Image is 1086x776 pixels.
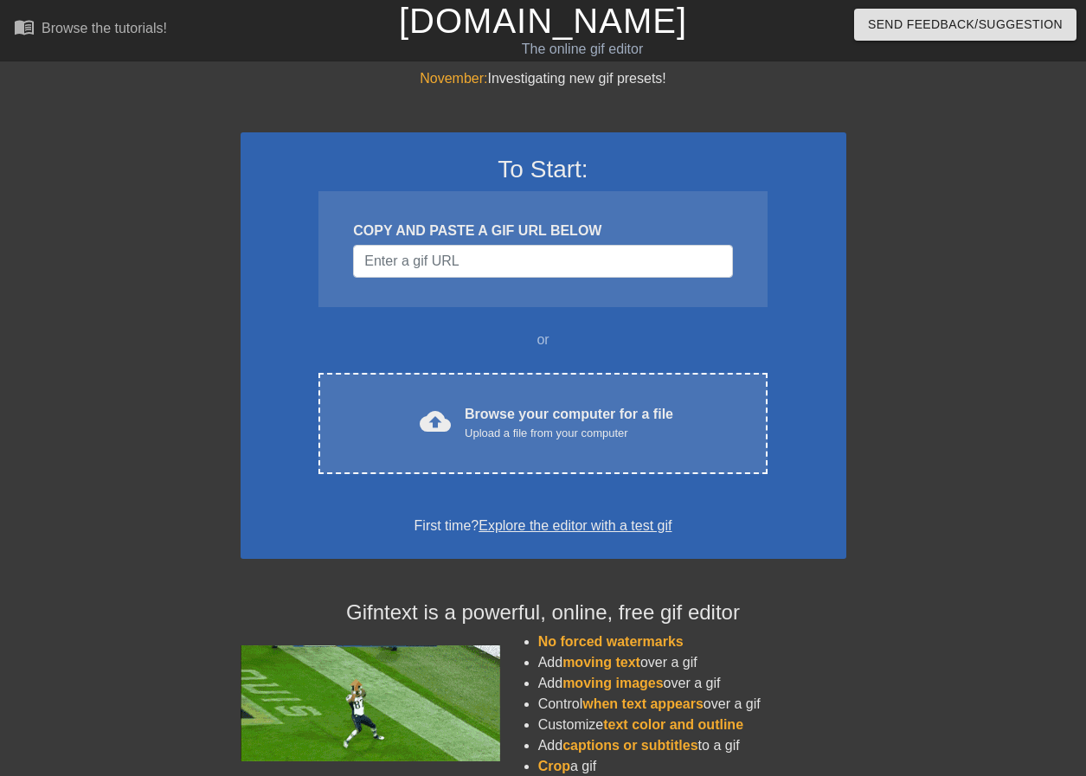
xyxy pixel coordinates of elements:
span: Crop [538,759,570,773]
span: captions or subtitles [562,738,697,753]
a: [DOMAIN_NAME] [399,2,687,40]
img: football_small.gif [241,645,500,761]
h4: Gifntext is a powerful, online, free gif editor [241,600,846,625]
span: text color and outline [603,717,743,732]
div: Browse your computer for a file [465,404,673,442]
div: Investigating new gif presets! [241,68,846,89]
div: Upload a file from your computer [465,425,673,442]
div: COPY AND PASTE A GIF URL BELOW [353,221,732,241]
span: November: [420,71,487,86]
span: Send Feedback/Suggestion [868,14,1063,35]
span: menu_book [14,16,35,37]
div: The online gif editor [370,39,794,60]
li: Add to a gif [538,735,846,756]
input: Username [353,245,732,278]
span: moving images [562,676,663,690]
li: Add over a gif [538,652,846,673]
a: Explore the editor with a test gif [479,518,672,533]
li: Customize [538,715,846,735]
span: cloud_upload [420,406,451,437]
div: or [286,330,801,350]
li: Control over a gif [538,694,846,715]
div: Browse the tutorials! [42,21,167,35]
span: when text appears [582,696,704,711]
span: moving text [562,655,640,670]
a: Browse the tutorials! [14,16,167,43]
h3: To Start: [263,155,824,184]
button: Send Feedback/Suggestion [854,9,1076,41]
div: First time? [263,516,824,536]
span: No forced watermarks [538,634,684,649]
li: Add over a gif [538,673,846,694]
